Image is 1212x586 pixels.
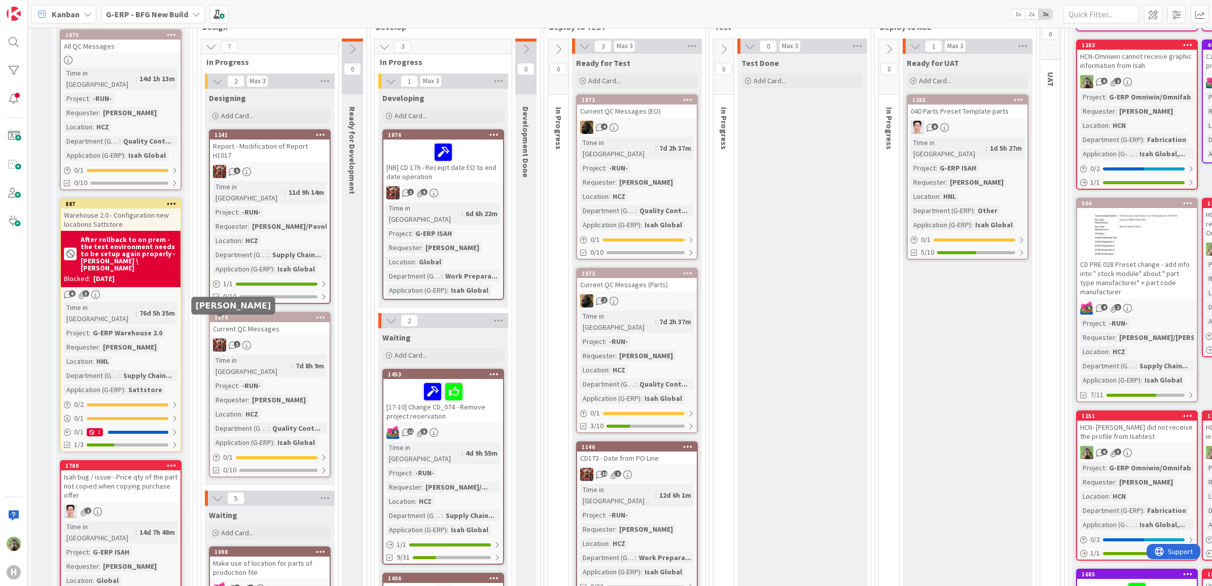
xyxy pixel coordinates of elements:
span: 0 / 1 [921,234,931,245]
div: Sattstore [126,384,165,395]
div: Time in [GEOGRAPHIC_DATA] [64,67,135,90]
div: TT [1077,75,1197,88]
span: Support [21,2,46,14]
div: [PERSON_NAME] [617,177,675,188]
div: Time in [GEOGRAPHIC_DATA] [213,355,292,377]
div: -RUN- [239,206,263,218]
div: Application (G-ERP) [64,150,124,161]
div: Location [580,191,609,202]
span: : [1115,106,1117,117]
span: 0/10 [74,178,87,188]
div: 1241 [210,130,330,140]
div: 887 [61,199,181,209]
span: : [1105,318,1107,329]
div: [17-10] Change CD_074 - Remove project reservation [383,379,503,423]
div: Location [213,408,241,420]
span: : [1140,374,1142,386]
span: 4 [601,123,608,130]
span: 5 [234,167,240,174]
span: : [119,370,121,381]
div: Department (G-ERP) [911,205,974,216]
span: 7/11 [1090,390,1103,400]
span: 1 [407,189,414,195]
div: JK [210,165,330,178]
div: Isah Global [642,393,685,404]
div: 1283 [1077,41,1197,50]
div: JK [383,186,503,199]
div: Requester [580,350,615,361]
div: Isah Global [126,150,168,161]
div: 14d 1h 13m [137,73,177,84]
img: ND [580,121,593,134]
span: 0/10 [590,247,603,258]
div: JK [210,338,330,352]
span: 3 [83,290,89,297]
div: 1875 [61,30,181,40]
div: Project [911,162,936,174]
img: TT [1080,75,1093,88]
span: : [92,121,94,132]
div: 7d 2h 37m [657,143,694,154]
div: Application (G-ERP) [580,393,640,404]
span: : [89,93,90,104]
span: : [1109,120,1110,131]
div: G-ERP ISAH [937,162,979,174]
div: 0/1 [908,233,1027,246]
span: : [1143,134,1145,145]
div: Requester [213,394,248,405]
div: 7d 2h 37m [657,316,694,327]
span: : [92,356,94,367]
div: HCN- [PERSON_NAME] did not receive the profile from Isahtest [1077,421,1197,443]
div: 1265 [908,95,1027,105]
span: : [248,221,249,232]
div: Quality Cont... [637,378,690,390]
div: Blocked: [64,273,90,284]
div: HCZ [610,191,628,202]
span: : [461,208,463,219]
div: 0/1 [577,233,697,246]
div: Isah Global [448,285,491,296]
a: 1251HCN- [PERSON_NAME] did not receive the profile from IsahtestTTProject:G-ERP Omniwin/OmnifabRe... [1076,410,1198,561]
span: : [605,336,607,347]
span: Add Card... [919,76,951,85]
div: HCN [1110,120,1128,131]
div: Requester [386,242,421,253]
div: Fabrication [1145,134,1189,145]
div: 1283 [1082,42,1197,49]
div: 1875 [65,31,181,39]
div: 1265040 Parts Preset Template parts [908,95,1027,118]
input: Quick Filter... [1063,5,1139,23]
div: Time in [GEOGRAPHIC_DATA] [911,137,986,159]
div: [DATE] [93,273,115,284]
img: Visit kanbanzone.com [7,7,21,21]
div: Time in [GEOGRAPHIC_DATA] [213,181,284,203]
span: : [640,219,642,230]
span: : [415,256,416,267]
div: Supply Chain... [1137,360,1191,371]
a: 1872Current QC Messages (EO)NDTime in [GEOGRAPHIC_DATA]:7d 2h 37mProject:-RUN-Requester:[PERSON_N... [576,94,698,260]
span: : [655,316,657,327]
span: 0/10 [223,291,236,302]
div: 887 [65,200,181,208]
div: Project [580,336,605,347]
a: 504CD PRE 028 Preset change - add info into " stock module" about " part type manufacturer" + par... [1076,198,1198,402]
div: Department (G-ERP) [580,378,635,390]
div: Project [1080,91,1105,102]
div: 7d 8h 9m [293,360,327,371]
div: [PERSON_NAME] [947,177,1006,188]
span: : [99,107,100,118]
div: 1265 [912,96,1027,104]
span: 6 [69,290,76,297]
div: [PERSON_NAME] [100,341,159,353]
div: -RUN- [239,380,263,391]
div: 0/2 [61,398,181,411]
div: [PERSON_NAME]/Pavol... [249,221,336,232]
div: Current QC Messages [210,322,330,335]
div: Department (G-ERP) [213,423,268,434]
div: Current QC Messages (EO) [577,105,697,118]
div: Report - Modification of Report H1017 [210,140,330,162]
div: Isah Global [973,219,1015,230]
span: : [292,360,293,371]
div: 1873 [582,270,697,277]
div: 1876 [383,130,503,140]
